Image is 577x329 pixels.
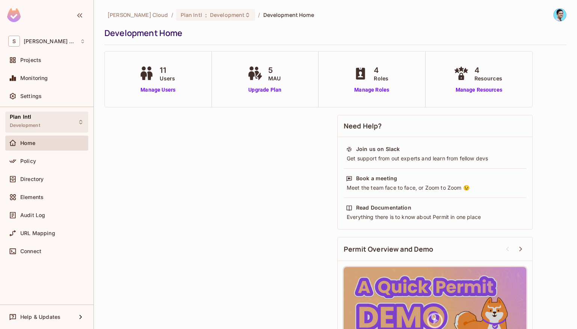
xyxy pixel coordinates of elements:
span: 4 [374,65,388,76]
div: Join us on Slack [356,145,400,153]
div: Get support from out experts and learn from fellow devs [346,155,524,162]
span: Projects [20,57,41,63]
span: Home [20,140,36,146]
span: the active workspace [107,11,168,18]
span: URL Mapping [20,230,55,236]
span: Directory [20,176,44,182]
span: Settings [20,93,42,99]
a: Manage Users [137,86,179,94]
span: : [205,12,207,18]
span: Development [210,11,245,18]
span: Resources [474,74,502,82]
div: Development Home [104,27,563,39]
span: 11 [160,65,175,76]
a: Manage Roles [351,86,392,94]
span: Development Home [263,11,314,18]
a: Manage Resources [452,86,506,94]
span: Monitoring [20,75,48,81]
span: Plan Intl [10,114,31,120]
span: Need Help? [344,121,382,131]
span: Permit Overview and Demo [344,244,434,254]
span: Help & Updates [20,314,60,320]
span: Audit Log [20,212,45,218]
div: Meet the team face to face, or Zoom to Zoom 😉 [346,184,524,192]
span: Connect [20,248,41,254]
span: Roles [374,74,388,82]
span: MAU [268,74,281,82]
span: Policy [20,158,36,164]
li: / [258,11,260,18]
span: Users [160,74,175,82]
img: Aldy Cavalera [554,9,566,21]
span: Elements [20,194,44,200]
div: Read Documentation [356,204,411,211]
a: Upgrade Plan [246,86,284,94]
div: Book a meeting [356,175,397,182]
span: 5 [268,65,281,76]
span: Workspace: Sawala Cloud [24,38,76,44]
li: / [171,11,173,18]
span: Plan Intl [181,11,202,18]
span: 4 [474,65,502,76]
img: SReyMgAAAABJRU5ErkJggg== [7,8,21,22]
span: S [8,36,20,47]
div: Everything there is to know about Permit in one place [346,213,524,221]
span: Development [10,122,40,128]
